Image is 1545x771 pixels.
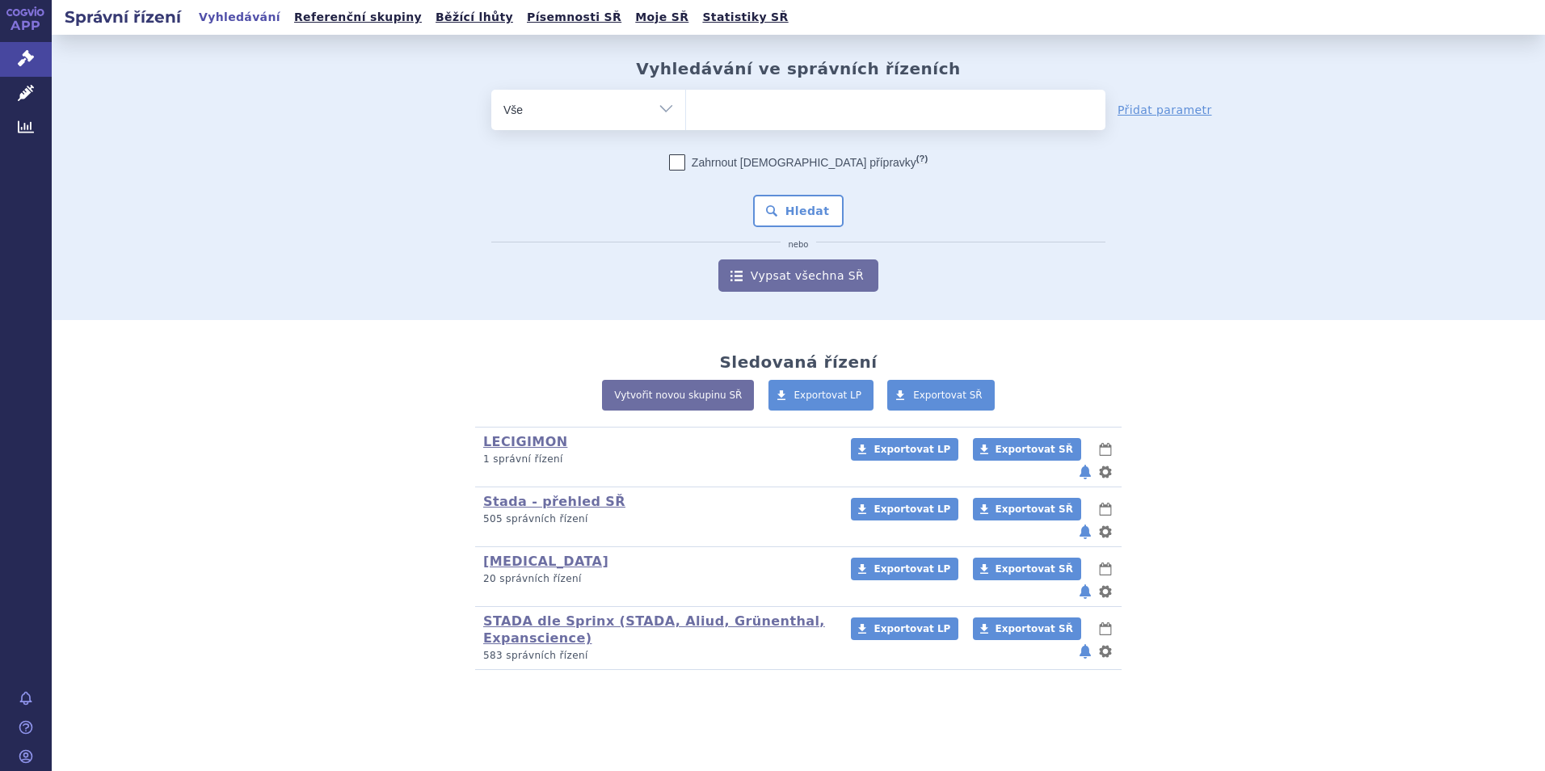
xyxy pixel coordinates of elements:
[973,438,1081,461] a: Exportovat SŘ
[1118,102,1212,118] a: Přidat parametr
[483,554,608,569] a: [MEDICAL_DATA]
[973,558,1081,580] a: Exportovat SŘ
[1077,522,1093,541] button: notifikace
[1097,440,1113,459] button: lhůty
[194,6,285,28] a: Vyhledávání
[753,195,844,227] button: Hledat
[1097,462,1113,482] button: nastavení
[289,6,427,28] a: Referenční skupiny
[1097,619,1113,638] button: lhůty
[781,240,817,250] i: nebo
[483,434,567,449] a: LECIGIMON
[913,390,983,401] span: Exportovat SŘ
[636,59,961,78] h2: Vyhledávání ve správních řízeních
[874,503,950,515] span: Exportovat LP
[718,259,878,292] a: Vypsat všechna SŘ
[483,453,830,466] p: 1 správní řízení
[794,390,862,401] span: Exportovat LP
[1097,582,1113,601] button: nastavení
[874,444,950,455] span: Exportovat LP
[1097,522,1113,541] button: nastavení
[431,6,518,28] a: Běžící lhůty
[630,6,693,28] a: Moje SŘ
[1097,499,1113,519] button: lhůty
[874,623,950,634] span: Exportovat LP
[522,6,626,28] a: Písemnosti SŘ
[851,617,958,640] a: Exportovat LP
[669,154,928,171] label: Zahrnout [DEMOGRAPHIC_DATA] přípravky
[851,558,958,580] a: Exportovat LP
[973,617,1081,640] a: Exportovat SŘ
[1097,559,1113,579] button: lhůty
[1077,642,1093,661] button: notifikace
[916,154,928,164] abbr: (?)
[697,6,793,28] a: Statistiky SŘ
[1077,462,1093,482] button: notifikace
[996,444,1073,455] span: Exportovat SŘ
[996,563,1073,575] span: Exportovat SŘ
[719,352,877,372] h2: Sledovaná řízení
[874,563,950,575] span: Exportovat LP
[1097,642,1113,661] button: nastavení
[483,613,825,646] a: STADA dle Sprinx (STADA, Aliud, Grünenthal, Expanscience)
[52,6,194,28] h2: Správní řízení
[602,380,754,411] a: Vytvořit novou skupinu SŘ
[483,512,830,526] p: 505 správních řízení
[1077,582,1093,601] button: notifikace
[483,649,830,663] p: 583 správních řízení
[996,623,1073,634] span: Exportovat SŘ
[973,498,1081,520] a: Exportovat SŘ
[851,438,958,461] a: Exportovat LP
[768,380,874,411] a: Exportovat LP
[851,498,958,520] a: Exportovat LP
[483,572,830,586] p: 20 správních řízení
[483,494,625,509] a: Stada - přehled SŘ
[996,503,1073,515] span: Exportovat SŘ
[887,380,995,411] a: Exportovat SŘ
